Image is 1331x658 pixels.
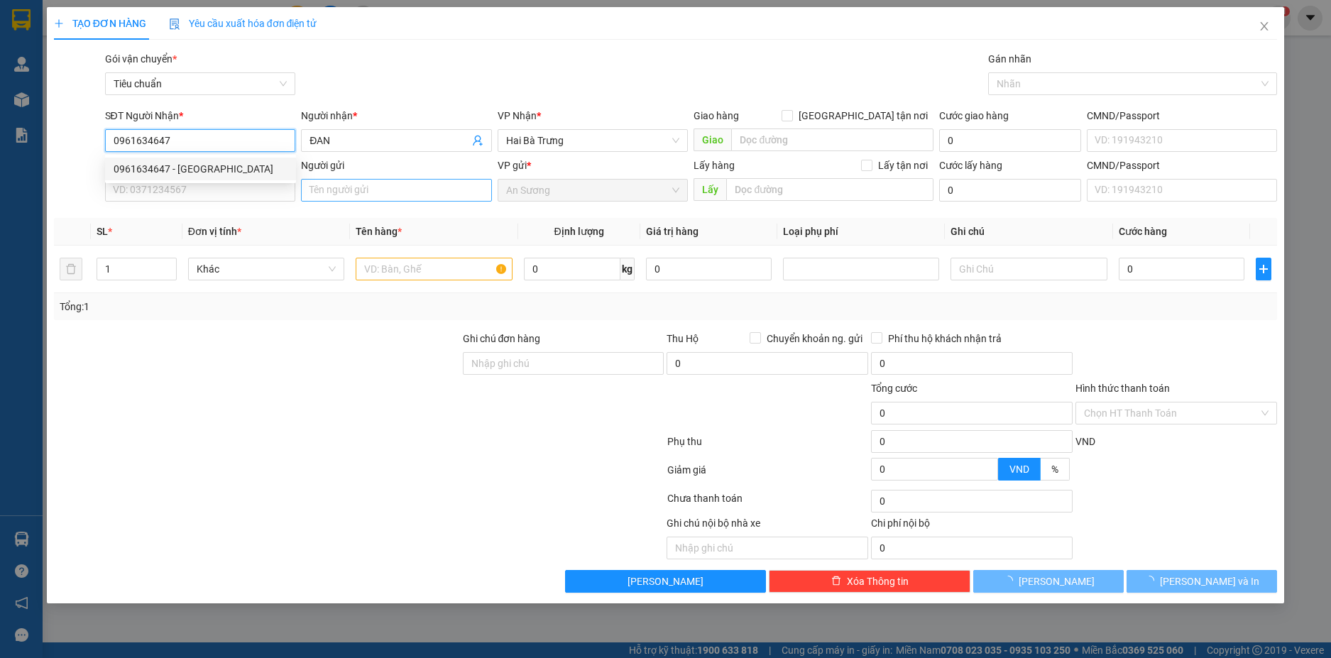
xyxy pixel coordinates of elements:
span: VP Nhận [498,110,537,121]
span: % [1051,464,1058,475]
span: Thu Hộ [667,333,699,344]
span: user-add [472,135,483,146]
div: SĐT Người Gửi [105,158,296,173]
div: Giảm giá [666,462,870,487]
span: [GEOGRAPHIC_DATA] tận nơi [793,108,933,124]
span: VND [1075,436,1095,447]
span: loading [1003,576,1019,586]
span: Lấy hàng [694,160,735,171]
span: TẠO ĐƠN HÀNG [54,18,146,29]
div: Người nhận [301,108,492,124]
span: Đơn vị tính [188,226,241,237]
span: [PERSON_NAME] và In [1160,574,1259,589]
span: Tên hàng [356,226,402,237]
span: C Thanh - 0989421998 [78,26,195,38]
input: Cước lấy hàng [939,179,1080,202]
span: An Sương [506,180,680,201]
span: kg [620,258,635,280]
span: Gửi: [78,8,164,23]
button: [PERSON_NAME] và In [1127,570,1277,593]
span: Chuyển khoản ng. gửi [761,331,868,346]
span: plus [54,18,64,28]
span: [PERSON_NAME] [1019,574,1095,589]
button: plus [1256,258,1271,280]
span: Lấy tận nơi [872,158,933,173]
span: Giao hàng [694,110,739,121]
input: 0 [646,258,772,280]
div: Phụ thu [666,434,870,459]
label: Cước giao hàng [939,110,1009,121]
span: VND [1009,464,1029,475]
div: Ghi chú nội bộ nhà xe [667,515,868,537]
span: Tiêu chuẩn [114,73,287,94]
input: Cước giao hàng [939,129,1080,152]
input: Dọc đường [731,128,933,151]
span: An Sương [104,8,164,23]
span: AS1210250020 - [78,40,189,78]
span: Tổng cước [871,383,917,394]
span: huutrungas.tienoanh - In: [78,53,189,78]
span: delete [831,576,841,587]
button: deleteXóa Thông tin [769,570,970,593]
span: Cước hàng [1119,226,1167,237]
span: Phí thu hộ khách nhận trả [882,331,1007,346]
input: Nhập ghi chú [667,537,868,559]
button: [PERSON_NAME] [973,570,1124,593]
button: [PERSON_NAME] [565,570,767,593]
th: Loại phụ phí [777,218,945,246]
div: Tổng: 1 [60,299,514,314]
span: Yêu cầu xuất hóa đơn điện tử [169,18,317,29]
div: Chưa thanh toán [666,490,870,515]
span: Lấy [694,178,726,201]
span: [PERSON_NAME] [628,574,703,589]
span: loading [1144,576,1160,586]
button: Close [1244,7,1284,47]
input: VD: Bàn, Ghế [356,258,512,280]
th: Ghi chú [945,218,1112,246]
div: VP gửi [498,158,689,173]
span: Hai Bà Trưng [506,130,680,151]
img: icon [169,18,180,30]
input: Ghi chú đơn hàng [463,352,664,375]
label: Ghi chú đơn hàng [463,333,541,344]
strong: Nhận: [29,87,180,164]
span: Khác [197,258,336,280]
span: Xóa Thông tin [847,574,909,589]
input: Ghi Chú [951,258,1107,280]
span: Giao [694,128,731,151]
span: Gói vận chuyển [105,53,177,65]
label: Cước lấy hàng [939,160,1002,171]
span: close [1259,21,1270,32]
div: Chi phí nội bộ [871,515,1073,537]
input: Dọc đường [726,178,933,201]
label: Gán nhãn [988,53,1031,65]
span: Giá trị hàng [646,226,699,237]
span: SL [97,226,108,237]
span: Định lượng [554,226,603,237]
button: delete [60,258,82,280]
span: 17:07:17 [DATE] [91,66,174,78]
span: plus [1256,263,1271,275]
label: Hình thức thanh toán [1075,383,1170,394]
div: SĐT Người Nhận [105,108,296,124]
div: CMND/Passport [1087,158,1278,173]
div: Người gửi [301,158,492,173]
div: CMND/Passport [1087,108,1278,124]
